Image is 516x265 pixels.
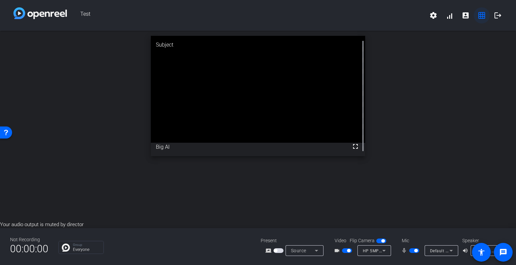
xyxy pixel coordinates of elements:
[401,247,409,255] mat-icon: mic_none
[291,248,306,253] span: Source
[462,237,503,244] div: Speaker
[151,36,365,54] div: Subject
[395,237,462,244] div: Mic
[462,247,470,255] mat-icon: volume_up
[477,248,485,256] mat-icon: accessibility
[67,7,425,23] span: Test
[351,142,359,150] mat-icon: fullscreen
[334,247,342,255] mat-icon: videocam_outline
[478,11,486,19] mat-icon: grid_on
[441,7,458,23] button: signal_cellular_alt
[13,7,67,19] img: white-gradient.svg
[462,11,470,19] mat-icon: account_box
[429,11,437,19] mat-icon: settings
[62,244,70,252] img: Chat Icon
[494,11,502,19] mat-icon: logout
[363,248,420,253] span: HP 5MP Camera (04f2:b7e9)
[499,248,507,256] mat-icon: message
[265,247,273,255] mat-icon: screen_share_outline
[10,236,48,243] div: Not Recording
[350,237,375,244] span: Flip Camera
[261,237,328,244] div: Present
[335,237,346,244] span: Video
[10,241,48,257] span: 00:00:00
[73,248,100,252] p: Everyone
[73,243,100,247] p: Group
